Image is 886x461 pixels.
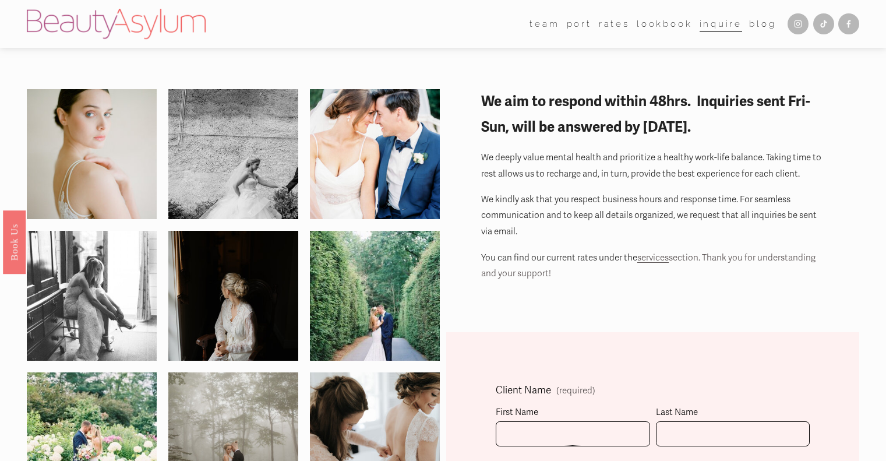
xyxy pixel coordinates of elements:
a: TikTok [813,13,834,34]
a: Facebook [838,13,859,34]
img: 000019690009-2.jpg [27,65,157,242]
a: Rates [599,15,630,33]
p: We kindly ask that you respect business hours and response time. For seamless communication and t... [481,192,824,240]
p: You can find our current rates under the [481,249,824,282]
a: Lookbook [637,15,692,33]
strong: We aim to respond within 48hrs. Inquiries sent Fri-Sun, will be answered by [DATE]. [481,93,810,136]
a: Instagram [788,13,809,34]
div: First Name [496,404,650,421]
a: folder dropdown [530,15,559,33]
img: a&b-122.jpg [136,231,330,361]
img: 543JohnSaraWedding4.16.16.jpg [136,89,331,219]
img: 14231398_1259601320717584_5710543027062833933_o.jpg [27,209,157,382]
a: port [567,15,592,33]
div: Last Name [656,404,810,421]
img: Beauty Asylum | Bridal Hair &amp; Makeup Charlotte &amp; Atlanta [27,9,206,39]
a: Inquire [700,15,743,33]
span: (required) [556,386,595,395]
img: 14241554_1259623257382057_8150699157505122959_o.jpg [310,209,440,382]
span: team [530,16,559,32]
a: Blog [749,15,776,33]
img: 559c330b111a1$!x900.jpg [310,68,440,240]
a: services [637,252,669,263]
p: We deeply value mental health and prioritize a healthy work-life balance. Taking time to rest all... [481,150,824,182]
span: Client Name [496,382,551,400]
a: Book Us [3,210,26,273]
